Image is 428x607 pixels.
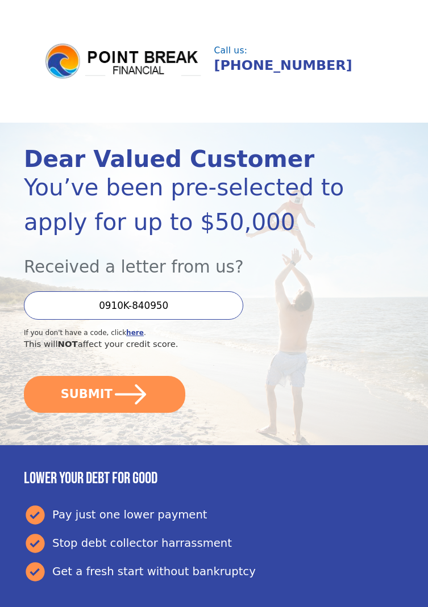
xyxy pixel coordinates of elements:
[24,376,185,413] button: SUBMIT
[24,328,347,338] div: If you don't have a code, click .
[214,57,352,73] a: [PHONE_NUMBER]
[24,469,404,488] h3: Lower your debt for good
[24,504,404,526] div: Pay just one lower payment
[24,170,347,239] div: You’ve been pre-selected to apply for up to $50,000
[24,532,404,555] div: Stop debt collector harrassment
[24,148,347,170] div: Dear Valued Customer
[24,239,347,279] div: Received a letter from us?
[24,560,404,583] div: Get a fresh start without bankruptcy
[44,42,203,80] img: logo.png
[58,339,78,349] span: NOT
[24,291,243,320] input: Enter your Offer Code:
[24,338,347,350] div: This will affect your credit score.
[214,47,393,55] div: Call us:
[126,329,144,337] a: here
